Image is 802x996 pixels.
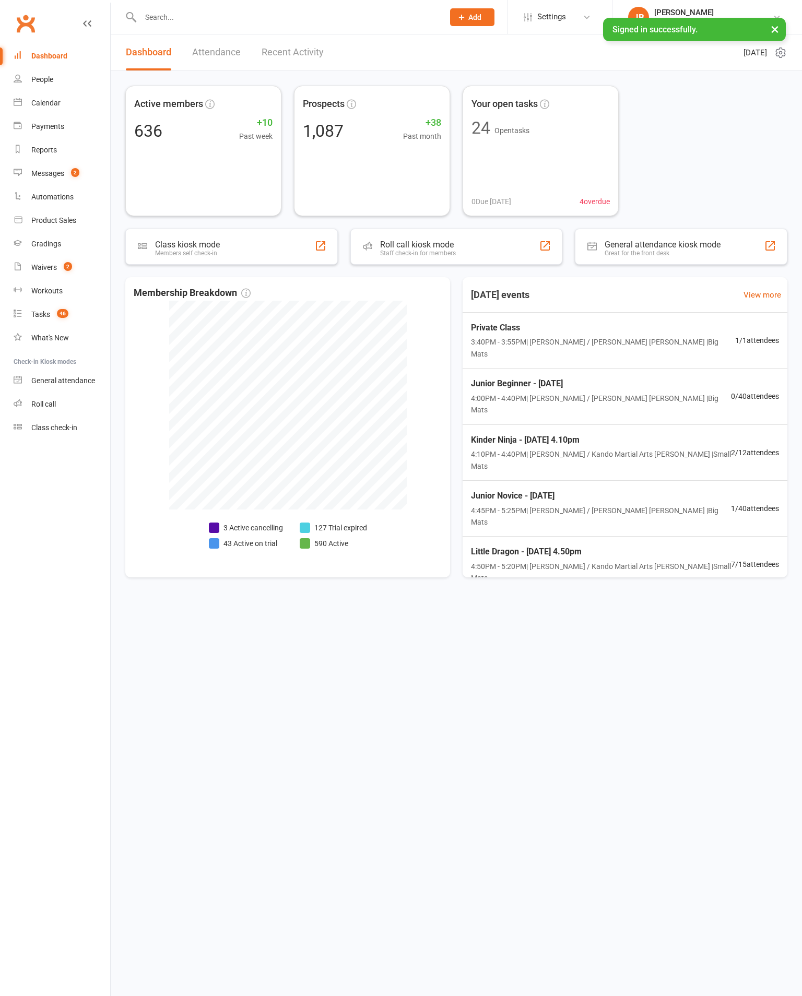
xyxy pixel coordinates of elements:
div: 1,087 [303,123,344,139]
input: Search... [137,10,437,25]
span: 7 / 15 attendees [731,559,779,570]
a: People [14,68,110,91]
a: Product Sales [14,209,110,232]
div: What's New [31,334,69,342]
span: 4:50PM - 5:20PM | [PERSON_NAME] / Kando Martial Arts [PERSON_NAME] | Small Mats [471,561,731,584]
span: 2 / 12 attendees [731,447,779,458]
span: Your open tasks [471,97,538,112]
div: Calendar [31,99,61,107]
li: 43 Active on trial [209,538,283,549]
div: Roll call kiosk mode [380,240,456,250]
a: Roll call [14,393,110,416]
a: Calendar [14,91,110,115]
div: General attendance [31,376,95,385]
div: 636 [134,123,162,139]
span: Settings [537,5,566,29]
a: Gradings [14,232,110,256]
div: Great for the front desk [605,250,721,257]
span: Past month [403,131,441,142]
span: Kinder Ninja - [DATE] 4.10pm [471,433,731,447]
button: × [765,18,784,40]
span: Prospects [303,97,345,112]
div: Workouts [31,287,63,295]
span: 1 / 1 attendees [735,335,779,346]
div: Staff check-in for members [380,250,456,257]
div: Members self check-in [155,250,220,257]
a: Clubworx [13,10,39,37]
div: Roll call [31,400,56,408]
span: 4:45PM - 5:25PM | [PERSON_NAME] / [PERSON_NAME] [PERSON_NAME] | Big Mats [471,505,731,528]
div: Gradings [31,240,61,248]
a: Messages 2 [14,162,110,185]
span: 2 [64,262,72,271]
div: Messages [31,169,64,177]
a: Attendance [192,34,241,70]
a: Workouts [14,279,110,303]
span: +38 [403,115,441,131]
div: Kando Martial Arts [PERSON_NAME] [654,17,773,27]
div: Class check-in [31,423,77,432]
li: 3 Active cancelling [209,522,283,533]
a: View more [744,289,781,301]
a: Dashboard [126,34,171,70]
span: +10 [239,115,273,131]
span: 0 Due [DATE] [471,196,511,207]
span: [DATE] [744,46,767,59]
span: Signed in successfully. [612,25,698,34]
span: Junior Beginner - [DATE] [471,377,731,390]
div: [PERSON_NAME] [654,8,773,17]
span: 1 / 40 attendees [731,503,779,514]
h3: [DATE] events [463,286,538,304]
span: Private Class [471,321,735,335]
a: Payments [14,115,110,138]
span: Junior Novice - [DATE] [471,489,731,503]
a: What's New [14,326,110,350]
span: Little Dragon - [DATE] 4.50pm [471,545,731,559]
span: Membership Breakdown [134,286,251,301]
div: Automations [31,193,74,201]
span: Past week [239,131,273,142]
span: Add [468,13,481,21]
span: 3:40PM - 3:55PM | [PERSON_NAME] / [PERSON_NAME] [PERSON_NAME] | Big Mats [471,336,735,360]
div: Product Sales [31,216,76,224]
div: Reports [31,146,57,154]
span: 4:10PM - 4:40PM | [PERSON_NAME] / Kando Martial Arts [PERSON_NAME] | Small Mats [471,448,731,472]
a: Reports [14,138,110,162]
a: Dashboard [14,44,110,68]
div: 24 [471,120,490,136]
span: 2 [71,168,79,177]
div: Dashboard [31,52,67,60]
div: Tasks [31,310,50,318]
a: Tasks 46 [14,303,110,326]
span: 4:00PM - 4:40PM | [PERSON_NAME] / [PERSON_NAME] [PERSON_NAME] | Big Mats [471,393,731,416]
div: Class kiosk mode [155,240,220,250]
a: Waivers 2 [14,256,110,279]
div: Waivers [31,263,57,271]
a: Automations [14,185,110,209]
button: Add [450,8,494,26]
span: Open tasks [494,126,529,135]
li: 590 Active [300,538,367,549]
span: 4 overdue [580,196,610,207]
div: General attendance kiosk mode [605,240,721,250]
span: Active members [134,97,203,112]
a: Class kiosk mode [14,416,110,440]
div: JB [628,7,649,28]
span: 0 / 40 attendees [731,390,779,402]
li: 127 Trial expired [300,522,367,533]
span: 46 [57,309,68,318]
div: Payments [31,122,64,131]
a: Recent Activity [262,34,324,70]
div: People [31,75,53,84]
a: General attendance kiosk mode [14,369,110,393]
